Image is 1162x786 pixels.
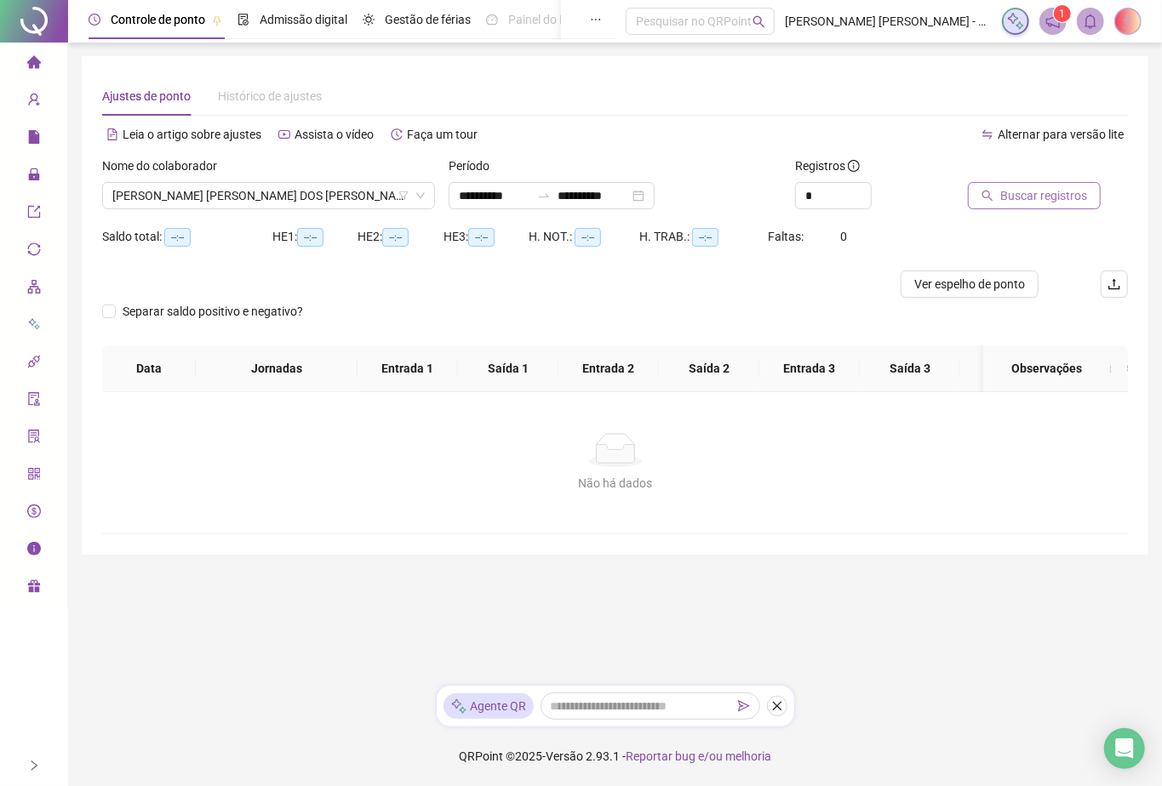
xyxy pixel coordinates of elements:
span: --:-- [164,228,191,247]
th: Saída 1 [458,345,558,392]
span: sync [27,235,41,269]
span: Separar saldo positivo e negativo? [116,302,310,321]
span: swap [982,128,993,140]
span: dollar [27,497,41,531]
span: clock-circle [89,14,100,26]
div: HE 3: [444,227,529,247]
span: export [27,197,41,231]
sup: 1 [1054,5,1071,22]
footer: QRPoint © 2025 - 2.93.1 - [68,726,1162,786]
div: Open Intercom Messenger [1104,728,1145,769]
span: --:-- [382,228,409,247]
span: Leia o artigo sobre ajustes [123,128,261,141]
span: --:-- [297,228,323,247]
span: --:-- [468,228,495,247]
span: --:-- [575,228,601,247]
div: HE 1: [272,227,358,247]
th: Entrada 1 [358,345,458,392]
span: file [27,122,41,157]
th: Entrada 4 [960,345,1061,392]
span: upload [1108,277,1121,291]
th: Data [102,345,196,392]
span: Buscar registros [1000,186,1087,205]
span: swap-right [537,189,551,202]
div: Agente QR [444,693,534,719]
div: Saldo total: [102,227,272,247]
span: sun [363,14,375,26]
span: user-add [27,85,41,119]
button: Buscar registros [968,182,1101,209]
span: Assista o vídeo [295,128,374,141]
span: file-text [106,128,118,140]
span: apartment [27,272,41,306]
span: Ver espelho de ponto [914,275,1025,293]
span: lock [27,160,41,194]
span: ANA PAULA DOS SANTOS [112,183,425,208]
div: HE 2: [358,227,443,247]
span: home [27,48,41,82]
th: Saída 2 [659,345,759,392]
span: right [28,760,40,772]
th: Entrada 2 [558,345,659,392]
span: down [415,191,426,201]
span: Observações [997,359,1097,378]
span: Histórico de ajustes [218,89,322,103]
span: search [982,190,993,202]
span: Ajustes de ponto [102,89,191,103]
span: Painel do DP [508,13,575,26]
span: 0 [840,230,847,243]
th: Jornadas [196,345,358,392]
div: H. TRAB.: [639,227,768,247]
span: 1 [1060,8,1066,20]
span: youtube [278,128,290,140]
th: Saída 3 [860,345,960,392]
span: bell [1083,14,1098,29]
span: Admissão digital [260,13,347,26]
span: dashboard [486,14,498,26]
span: send [738,700,750,712]
span: solution [27,422,41,456]
span: history [391,128,403,140]
span: gift [27,572,41,606]
span: Faça um tour [407,128,478,141]
span: api [27,347,41,381]
span: --:-- [692,228,718,247]
img: 84367 [1115,9,1141,34]
img: sparkle-icon.fc2bf0ac1784a2077858766a79e2daf3.svg [450,698,467,715]
span: search [753,15,765,28]
div: H. NOT.: [529,227,639,247]
label: Nome do colaborador [102,157,228,175]
span: to [537,189,551,202]
span: audit [27,384,41,419]
span: Reportar bug e/ou melhoria [626,749,771,763]
span: close [771,700,783,712]
span: info-circle [27,534,41,568]
span: Gestão de férias [385,13,471,26]
span: filter [398,191,409,201]
span: file-done [238,14,249,26]
span: Alternar para versão lite [998,128,1124,141]
div: Não há dados [123,474,1108,493]
button: Ver espelho de ponto [901,271,1039,298]
span: notification [1045,14,1061,29]
span: Faltas: [768,230,806,243]
span: qrcode [27,459,41,493]
th: Entrada 3 [759,345,860,392]
th: Observações [983,345,1111,392]
span: Controle de ponto [111,13,205,26]
span: [PERSON_NAME] [PERSON_NAME] - VIERAH EMPORIO & RESTAURANTE LTDA [785,12,992,31]
label: Período [449,157,501,175]
span: Versão [546,749,583,763]
span: pushpin [212,15,222,26]
span: Registros [795,157,860,175]
span: ellipsis [590,14,602,26]
img: sparkle-icon.fc2bf0ac1784a2077858766a79e2daf3.svg [1006,12,1025,31]
span: info-circle [848,160,860,172]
